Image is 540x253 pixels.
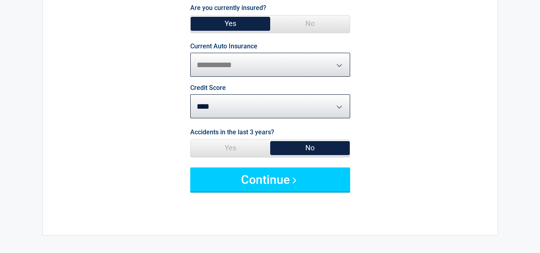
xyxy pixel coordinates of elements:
[270,140,350,156] span: No
[191,16,270,32] span: Yes
[270,16,350,32] span: No
[191,140,270,156] span: Yes
[190,2,266,13] label: Are you currently insured?
[190,167,350,191] button: Continue
[190,127,274,137] label: Accidents in the last 3 years?
[190,85,226,91] label: Credit Score
[190,43,257,50] label: Current Auto Insurance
